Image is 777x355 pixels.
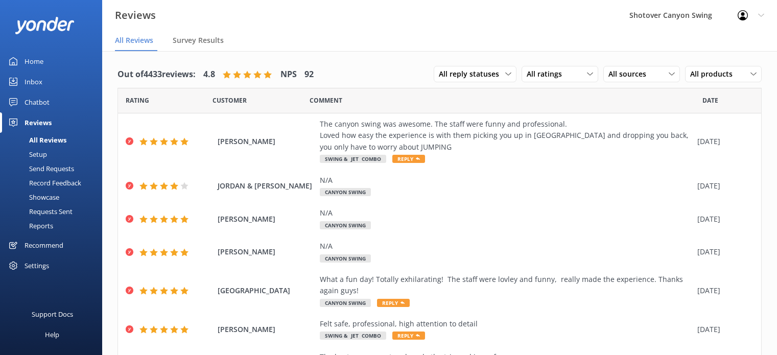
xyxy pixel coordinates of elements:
div: [DATE] [697,246,748,257]
span: Reply [377,299,410,307]
div: The canyon swing was awesome. The staff were funny and professional. Loved how easy the experienc... [320,119,692,153]
div: [DATE] [697,324,748,335]
div: Support Docs [32,304,73,324]
span: Swing & Jet Combo [320,155,386,163]
h4: NPS [280,68,297,81]
div: Felt safe, professional, high attention to detail [320,318,692,329]
span: [PERSON_NAME] [218,214,315,225]
div: What a fun day! Totally exhilarating! The staff were lovley and funny, really made the experience... [320,274,692,297]
span: Survey Results [173,35,224,45]
span: Canyon Swing [320,188,371,196]
span: All sources [608,68,652,80]
h4: 4.8 [203,68,215,81]
span: JORDAN & [PERSON_NAME] [218,180,315,192]
h4: Out of 4433 reviews: [117,68,196,81]
div: [DATE] [697,214,748,225]
div: Setup [6,147,47,161]
span: All products [690,68,739,80]
a: Reports [6,219,102,233]
span: Canyon Swing [320,254,371,263]
div: Showcase [6,190,59,204]
div: N/A [320,241,692,252]
span: [PERSON_NAME] [218,324,315,335]
span: Date [702,96,718,105]
div: Record Feedback [6,176,81,190]
span: Reply [392,332,425,340]
div: Recommend [25,235,63,255]
a: Record Feedback [6,176,102,190]
span: Date [126,96,149,105]
span: [PERSON_NAME] [218,136,315,147]
a: Showcase [6,190,102,204]
div: Settings [25,255,49,276]
div: All Reviews [6,133,66,147]
a: All Reviews [6,133,102,147]
span: [PERSON_NAME] [218,246,315,257]
div: Reviews [25,112,52,133]
a: Requests Sent [6,204,102,219]
span: [GEOGRAPHIC_DATA] [218,285,315,296]
span: All reply statuses [439,68,505,80]
div: [DATE] [697,180,748,192]
span: Date [213,96,247,105]
h3: Reviews [115,7,156,23]
div: Chatbot [25,92,50,112]
div: Help [45,324,59,345]
div: Requests Sent [6,204,73,219]
div: Reports [6,219,53,233]
a: Setup [6,147,102,161]
a: Send Requests [6,161,102,176]
span: Reply [392,155,425,163]
div: [DATE] [697,285,748,296]
h4: 92 [304,68,314,81]
img: yonder-white-logo.png [15,17,74,34]
div: Inbox [25,72,42,92]
span: Swing & Jet Combo [320,332,386,340]
span: Canyon Swing [320,299,371,307]
div: N/A [320,207,692,219]
span: All ratings [527,68,568,80]
div: N/A [320,175,692,186]
div: [DATE] [697,136,748,147]
div: Home [25,51,43,72]
div: Send Requests [6,161,74,176]
span: Question [310,96,342,105]
span: All Reviews [115,35,153,45]
span: Canyon Swing [320,221,371,229]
